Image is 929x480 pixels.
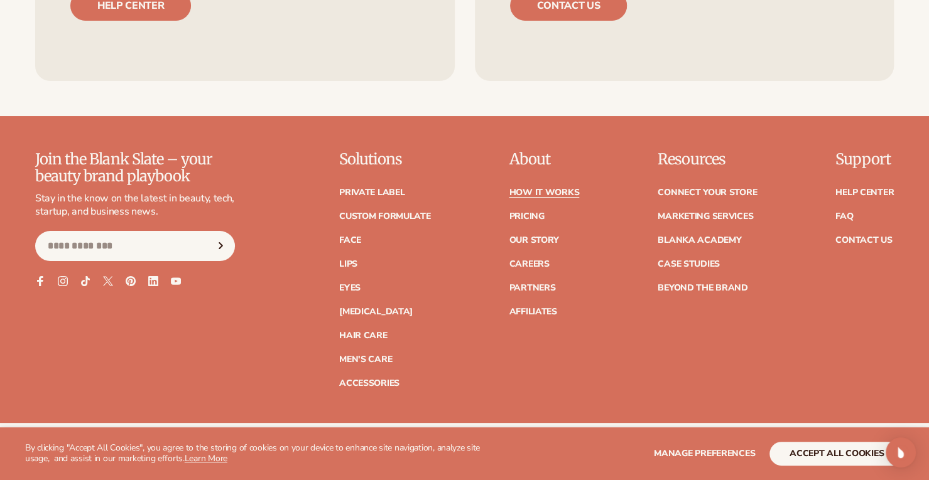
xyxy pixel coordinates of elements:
[658,260,720,269] a: Case Studies
[886,437,916,467] div: Open Intercom Messenger
[35,151,235,184] p: Join the Blank Slate – your beauty brand playbook
[654,442,755,466] button: Manage preferences
[835,236,892,245] a: Contact Us
[339,260,357,269] a: Lips
[207,231,234,261] button: Subscribe
[509,260,549,269] a: Careers
[658,188,757,197] a: Connect your store
[509,284,555,292] a: Partners
[339,331,387,340] a: Hair Care
[25,443,496,464] p: By clicking "Accept All Cookies", you agree to the storing of cookies on your device to enhance s...
[654,447,755,459] span: Manage preferences
[509,307,557,316] a: Affiliates
[339,236,361,245] a: Face
[658,236,741,245] a: Blanka Academy
[35,192,235,218] p: Stay in the know on the latest in beauty, tech, startup, and business news.
[769,442,904,466] button: accept all cookies
[509,188,579,197] a: How It Works
[509,236,558,245] a: Our Story
[835,212,853,221] a: FAQ
[339,379,399,388] a: Accessories
[339,355,392,364] a: Men's Care
[185,452,227,464] a: Learn More
[339,188,405,197] a: Private label
[835,151,894,168] p: Support
[658,212,753,221] a: Marketing services
[339,151,431,168] p: Solutions
[339,307,413,316] a: [MEDICAL_DATA]
[339,284,361,292] a: Eyes
[658,284,748,292] a: Beyond the brand
[835,188,894,197] a: Help Center
[509,151,579,168] p: About
[339,212,431,221] a: Custom formulate
[509,212,544,221] a: Pricing
[658,151,757,168] p: Resources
